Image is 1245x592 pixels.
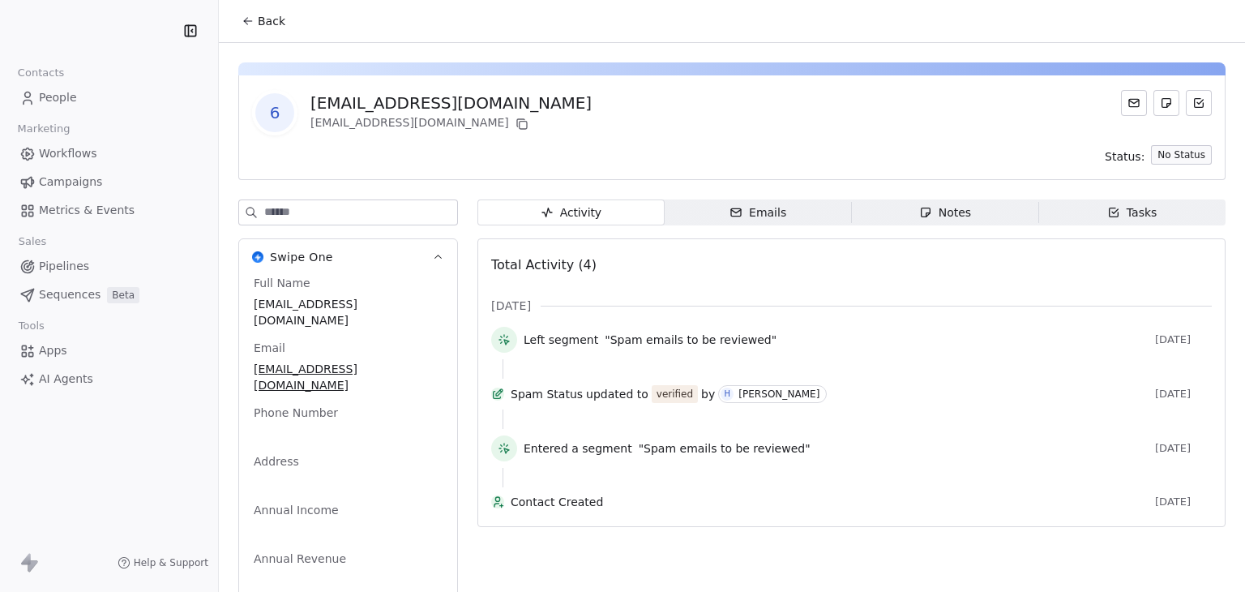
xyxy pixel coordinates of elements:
button: Back [232,6,295,36]
span: [DATE] [1155,495,1212,508]
span: Metrics & Events [39,202,135,219]
span: AI Agents [39,371,93,388]
span: Annual Income [250,502,342,518]
span: 6 [255,93,294,132]
div: [EMAIL_ADDRESS][DOMAIN_NAME] [310,114,592,134]
span: [DATE] [1155,388,1212,401]
span: "Spam emails to be reviewed" [605,332,777,348]
span: Address [250,453,302,470]
div: Notes [919,204,971,221]
span: Workflows [39,145,97,162]
span: Marketing [11,117,77,141]
span: Pipelines [39,258,89,275]
span: Entered a segment [524,440,632,457]
span: Annual Revenue [250,551,349,567]
span: Status: [1105,148,1144,165]
span: [EMAIL_ADDRESS][DOMAIN_NAME] [254,296,443,328]
span: Full Name [250,275,314,291]
a: Workflows [13,140,205,167]
a: SequencesBeta [13,281,205,308]
span: Sales [11,230,53,254]
div: H [725,388,731,401]
span: updated to [586,386,648,402]
button: No Status [1151,145,1212,165]
span: Contacts [11,61,71,85]
button: Swipe OneSwipe One [239,239,457,275]
span: "Spam emails to be reviewed" [639,440,811,457]
a: AI Agents [13,366,205,393]
span: [DATE] [1155,333,1212,346]
span: [DATE] [491,298,531,314]
span: Contact Created [511,494,1149,510]
div: [PERSON_NAME] [738,388,819,400]
span: Total Activity (4) [491,257,597,272]
a: Campaigns [13,169,205,195]
span: Apps [39,342,67,359]
span: [EMAIL_ADDRESS][DOMAIN_NAME] [254,361,443,393]
img: Swipe One [252,251,263,263]
span: Left segment [524,332,598,348]
a: Pipelines [13,253,205,280]
a: Apps [13,337,205,364]
span: Tools [11,314,51,338]
span: Spam Status [511,386,583,402]
span: Beta [107,287,139,303]
span: Help & Support [134,556,208,569]
div: [EMAIL_ADDRESS][DOMAIN_NAME] [310,92,592,114]
a: Metrics & Events [13,197,205,224]
div: Tasks [1107,204,1157,221]
span: Phone Number [250,405,341,421]
span: Email [250,340,289,356]
span: Back [258,13,285,29]
div: verified [657,386,693,402]
div: Emails [729,204,786,221]
span: [DATE] [1155,442,1212,455]
span: Sequences [39,286,101,303]
span: Campaigns [39,174,102,191]
a: Help & Support [118,556,208,569]
span: Swipe One [270,249,333,265]
span: People [39,89,77,106]
span: by [701,386,715,402]
a: People [13,84,205,111]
